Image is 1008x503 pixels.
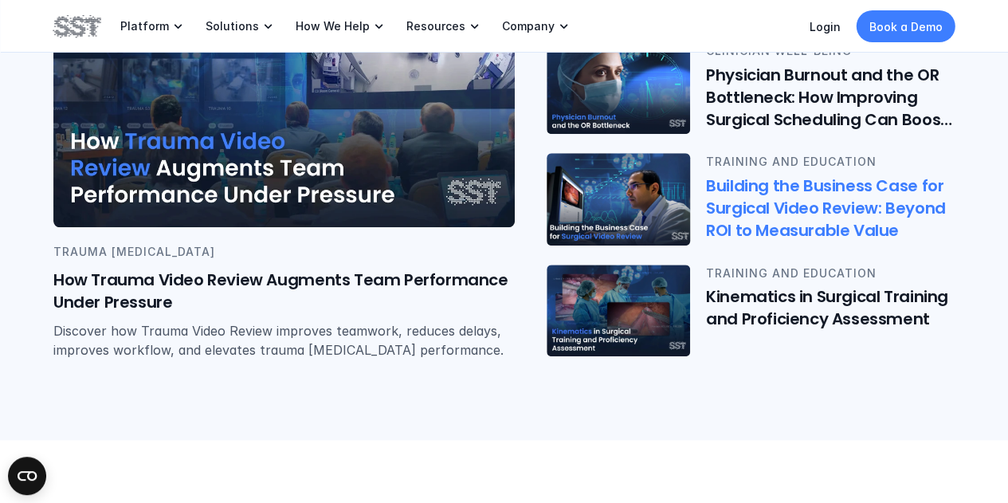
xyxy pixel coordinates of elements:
[53,269,515,314] h6: How Trauma Video Review Augments Team Performance Under Pressure
[547,265,955,356] a: Operating room staff looking at kinnematics dataTRAINING AND EDUCATIONKinematics in Surgical Trai...
[810,20,841,33] a: Login
[706,175,955,242] h6: Building the Business Case for Surgical Video Review: Beyond ROI to Measurable Value
[296,19,370,33] p: How We Help
[547,154,955,246] a: A physician looking at Black Box Platform data on a desktop computerTRAINING AND EDUCATIONBuildin...
[547,42,955,134] a: Nurse in scrub cap and mask. A clock in the background.CLINICIAN WELL-BEINGPhysician Burnout and ...
[857,10,955,42] a: Book a Demo
[120,19,169,33] p: Platform
[8,457,46,495] button: Open CMP widget
[53,322,515,360] p: Discover how Trauma Video Review improves teamwork, reduces delays, improves workflow, and elevat...
[706,154,955,171] p: TRAINING AND EDUCATION
[206,19,259,33] p: Solutions
[706,285,955,330] h6: Kinematics in Surgical Training and Proficiency Assessment
[706,265,955,282] p: TRAINING AND EDUCATION
[547,42,690,134] img: Nurse in scrub cap and mask. A clock in the background.
[53,243,515,261] p: TRAUMA [MEDICAL_DATA]
[406,19,465,33] p: Resources
[869,18,943,35] p: Book a Demo
[53,13,101,40] img: SST logo
[706,64,955,131] h6: Physician Burnout and the OR Bottleneck: How Improving Surgical Scheduling Can Boost Capacity and...
[502,19,555,33] p: Company
[544,152,693,247] img: A physician looking at Black Box Platform data on a desktop computer
[547,265,690,356] img: Operating room staff looking at kinnematics data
